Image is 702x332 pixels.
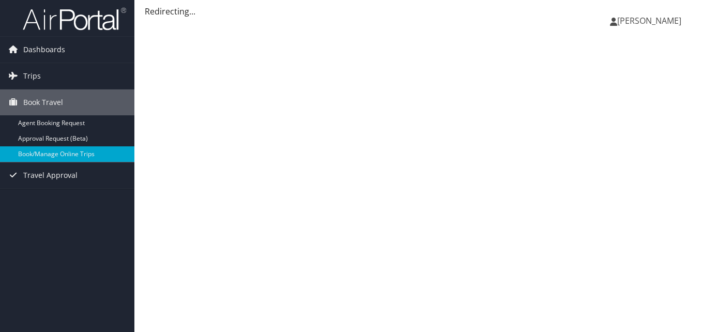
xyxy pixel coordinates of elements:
[23,162,78,188] span: Travel Approval
[617,15,681,26] span: [PERSON_NAME]
[23,89,63,115] span: Book Travel
[23,37,65,63] span: Dashboards
[610,5,692,36] a: [PERSON_NAME]
[23,7,126,31] img: airportal-logo.png
[145,5,692,18] div: Redirecting...
[23,63,41,89] span: Trips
